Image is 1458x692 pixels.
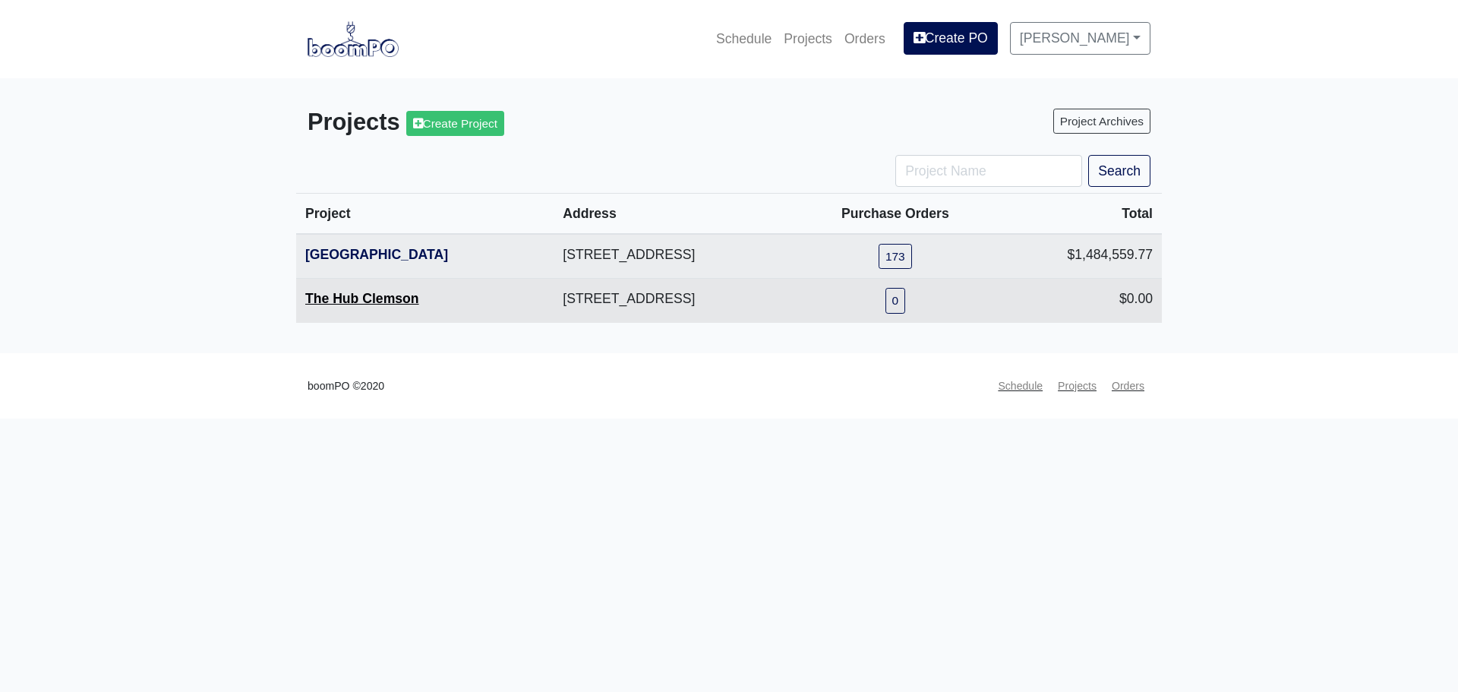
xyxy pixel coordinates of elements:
input: Project Name [895,155,1082,187]
h3: Projects [308,109,718,137]
td: $0.00 [996,279,1162,323]
a: [PERSON_NAME] [1010,22,1150,54]
th: Purchase Orders [794,194,996,235]
small: boomPO ©2020 [308,378,384,395]
a: 0 [885,288,906,313]
td: $1,484,559.77 [996,234,1162,279]
a: 173 [879,244,912,269]
td: [STREET_ADDRESS] [554,234,794,279]
a: The Hub Clemson [305,291,419,306]
a: Projects [778,22,838,55]
img: boomPO [308,21,399,56]
a: Project Archives [1053,109,1150,134]
a: Orders [1106,371,1150,401]
th: Project [296,194,554,235]
a: Projects [1052,371,1103,401]
td: [STREET_ADDRESS] [554,279,794,323]
button: Search [1088,155,1150,187]
a: [GEOGRAPHIC_DATA] [305,247,448,262]
a: Orders [838,22,892,55]
a: Schedule [992,371,1049,401]
a: Create Project [406,111,504,136]
a: Create PO [904,22,998,54]
a: Schedule [710,22,778,55]
th: Total [996,194,1162,235]
th: Address [554,194,794,235]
